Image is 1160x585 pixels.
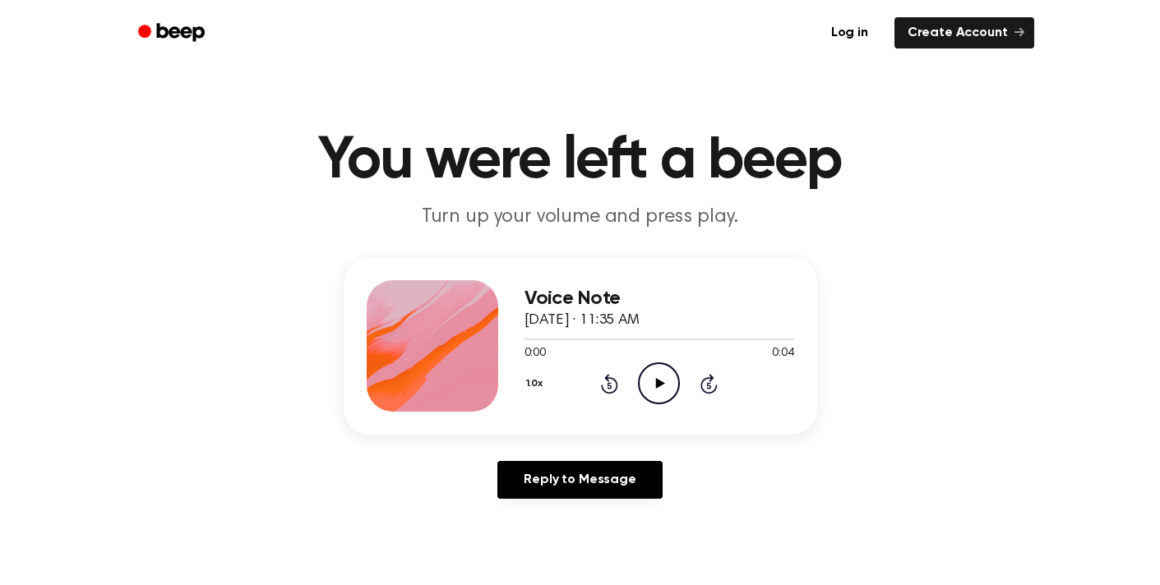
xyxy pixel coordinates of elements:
[525,345,546,362] span: 0:00
[159,131,1001,191] h1: You were left a beep
[525,288,794,310] h3: Voice Note
[265,204,896,231] p: Turn up your volume and press play.
[127,17,220,49] a: Beep
[525,313,640,328] span: [DATE] · 11:35 AM
[894,17,1034,48] a: Create Account
[772,345,793,362] span: 0:04
[525,370,549,398] button: 1.0x
[497,461,662,499] a: Reply to Message
[815,14,885,52] a: Log in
